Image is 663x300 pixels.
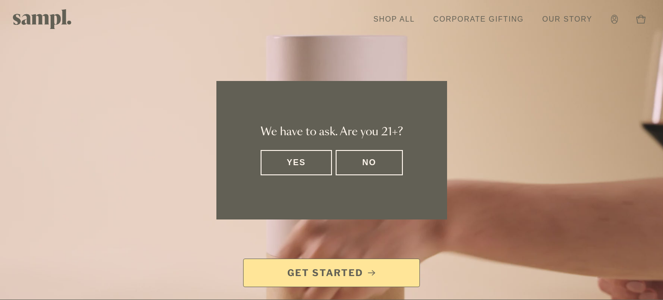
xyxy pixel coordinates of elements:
[13,9,72,29] img: Sampl logo
[538,9,597,29] a: Our Story
[429,9,529,29] a: Corporate Gifting
[287,266,363,279] span: Get Started
[369,9,419,29] a: Shop All
[243,259,420,287] a: Get Started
